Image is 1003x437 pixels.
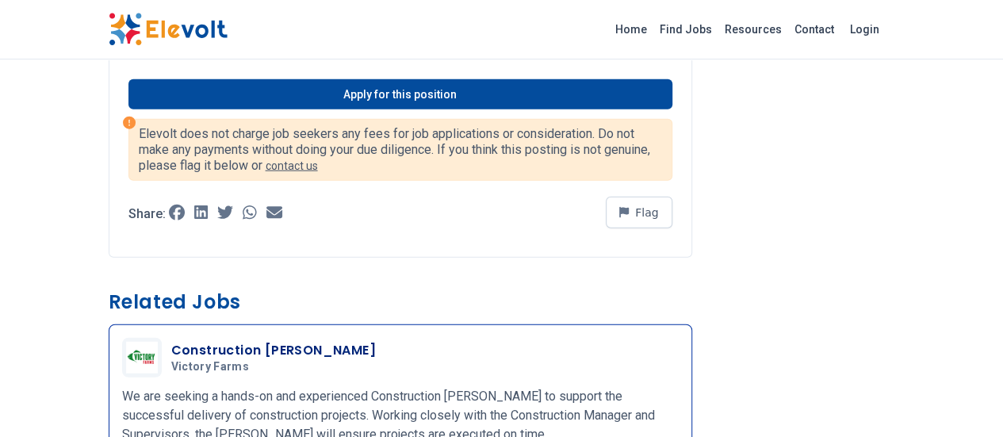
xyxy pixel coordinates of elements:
[840,13,889,45] a: Login
[139,126,662,174] p: Elevolt does not charge job seekers any fees for job applications or consideration. Do not make a...
[653,17,718,42] a: Find Jobs
[788,17,840,42] a: Contact
[171,360,250,374] span: Victory Farms
[128,208,166,220] p: Share:
[128,79,672,109] a: Apply for this position
[266,159,318,172] a: contact us
[606,197,672,228] button: Flag
[924,361,1003,437] iframe: Chat Widget
[718,17,788,42] a: Resources
[171,341,376,360] h3: Construction [PERSON_NAME]
[109,13,228,46] img: Elevolt
[109,289,692,315] h3: Related Jobs
[609,17,653,42] a: Home
[126,342,158,374] img: Victory Farms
